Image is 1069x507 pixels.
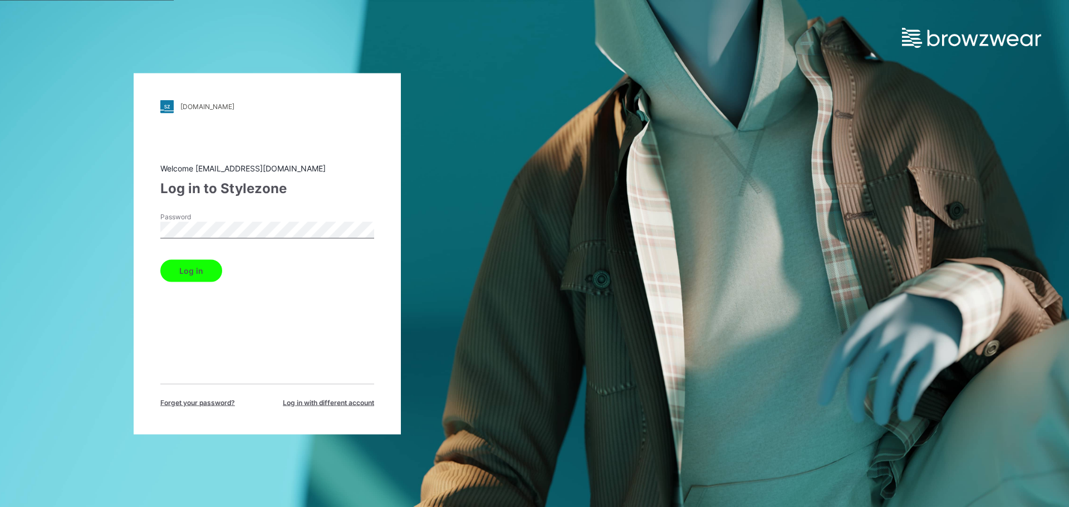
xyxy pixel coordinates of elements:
[180,102,234,111] div: [DOMAIN_NAME]
[160,100,174,113] img: stylezone-logo.562084cfcfab977791bfbf7441f1a819.svg
[283,397,374,407] span: Log in with different account
[902,28,1041,48] img: browzwear-logo.e42bd6dac1945053ebaf764b6aa21510.svg
[160,211,238,221] label: Password
[160,100,374,113] a: [DOMAIN_NAME]
[160,162,374,174] div: Welcome [EMAIL_ADDRESS][DOMAIN_NAME]
[160,397,235,407] span: Forget your password?
[160,259,222,282] button: Log in
[160,178,374,198] div: Log in to Stylezone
